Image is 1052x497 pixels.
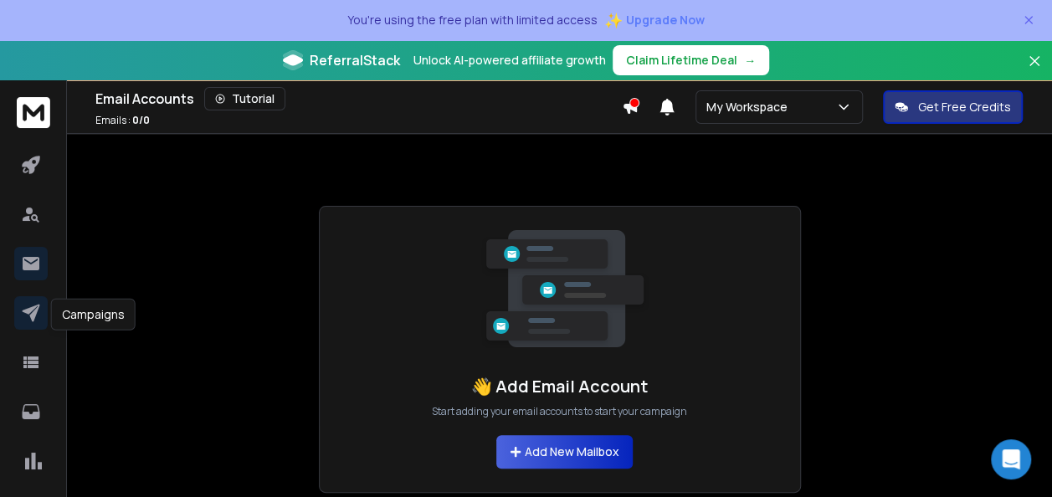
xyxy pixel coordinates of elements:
span: Upgrade Now [626,12,705,28]
span: → [744,52,756,69]
button: Close banner [1024,50,1045,90]
p: Emails : [95,114,150,127]
span: ReferralStack [310,50,400,70]
span: ✨ [604,8,623,32]
p: Start adding your email accounts to start your campaign [432,405,687,418]
h1: 👋 Add Email Account [471,375,648,398]
span: 0 / 0 [132,113,150,127]
button: Get Free Credits [883,90,1023,124]
p: Unlock AI-powered affiliate growth [413,52,606,69]
button: Tutorial [204,87,285,110]
button: Add New Mailbox [496,435,633,469]
button: ✨Upgrade Now [604,3,705,37]
div: Campaigns [51,299,136,330]
div: Open Intercom Messenger [991,439,1031,479]
div: Email Accounts [95,87,622,110]
p: My Workspace [706,99,794,115]
p: Get Free Credits [918,99,1011,115]
button: Claim Lifetime Deal→ [613,45,769,75]
p: You're using the free plan with limited access [347,12,598,28]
